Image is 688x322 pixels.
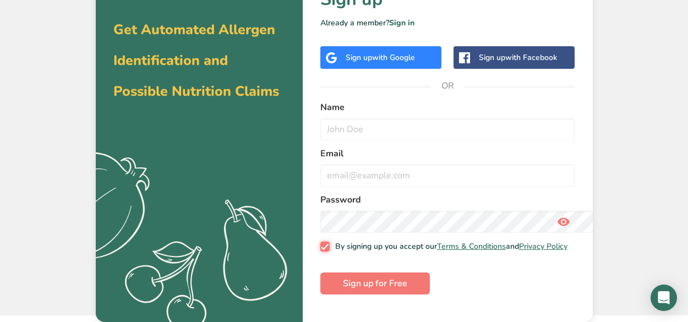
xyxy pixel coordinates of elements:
label: Password [320,193,575,206]
span: Get Automated Allergen Identification and Possible Nutrition Claims [113,20,279,101]
label: Name [320,101,575,114]
span: By signing up you accept our and [330,242,567,252]
input: email@example.com [320,165,575,187]
label: Email [320,147,575,160]
div: Sign up [479,52,557,63]
a: Sign in [389,18,414,28]
span: OR [431,69,464,102]
a: Privacy Policy [519,241,567,252]
span: with Facebook [505,52,557,63]
span: Sign up for Free [343,277,407,290]
div: Open Intercom Messenger [651,285,677,311]
div: Sign up [346,52,415,63]
p: Already a member? [320,17,575,29]
a: Terms & Conditions [437,241,506,252]
span: with Google [372,52,415,63]
input: John Doe [320,118,575,140]
button: Sign up for Free [320,272,430,294]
